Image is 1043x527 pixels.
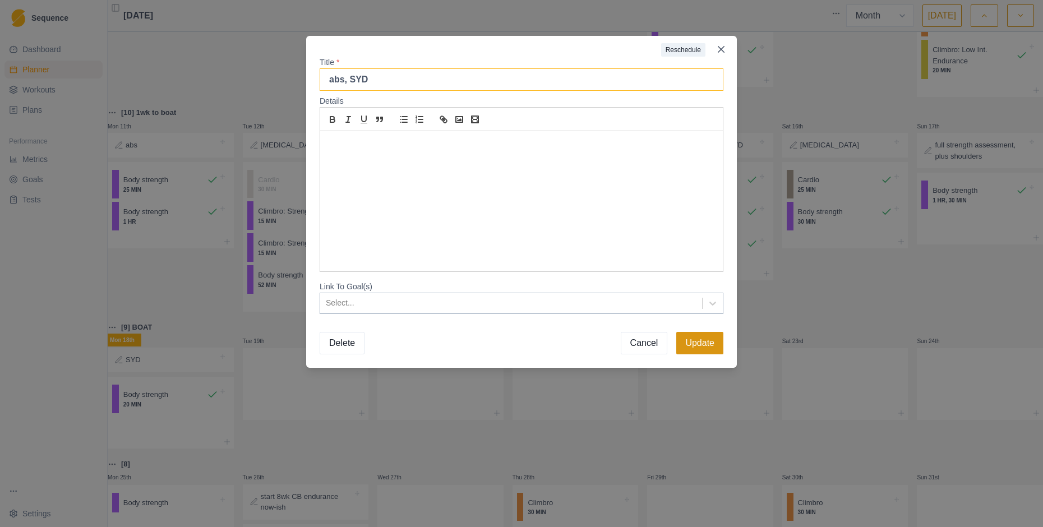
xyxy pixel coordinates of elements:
button: list: bullet [396,113,412,126]
input: Awesome training day [320,68,723,91]
button: Update [676,332,723,354]
button: bold [325,113,340,126]
button: Cancel [621,332,668,354]
button: underline [356,113,372,126]
label: Link To Goal(s) [320,281,723,314]
button: list: ordered [412,113,427,126]
input: Link To Goal(s)Select... [326,297,328,309]
button: image [451,113,467,126]
button: Reschedule [661,43,705,57]
button: Close [712,40,730,58]
button: link [436,113,451,126]
label: Details [320,95,717,107]
button: blockquote [372,113,387,126]
label: Title [320,57,717,68]
button: Delete [320,332,364,354]
button: italic [340,113,356,126]
button: video [467,113,483,126]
